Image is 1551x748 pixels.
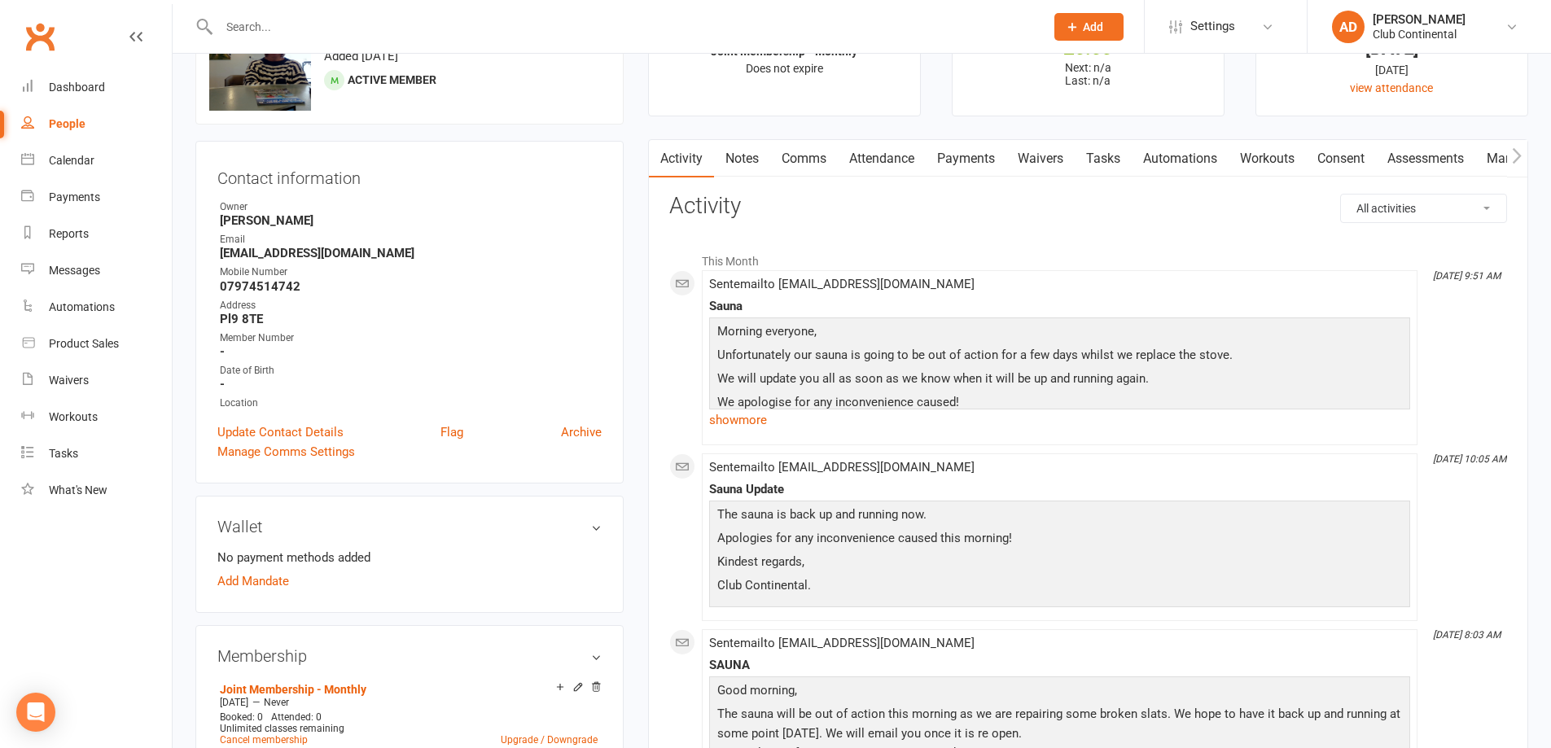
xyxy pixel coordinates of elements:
[49,374,89,387] div: Waivers
[49,227,89,240] div: Reports
[1083,20,1103,33] span: Add
[49,337,119,350] div: Product Sales
[217,518,602,536] h3: Wallet
[21,106,172,142] a: People
[838,140,926,177] a: Attendance
[21,252,172,289] a: Messages
[21,362,172,399] a: Waivers
[561,422,602,442] a: Archive
[21,142,172,179] a: Calendar
[348,73,436,86] span: Active member
[49,447,78,460] div: Tasks
[926,140,1006,177] a: Payments
[967,61,1209,87] p: Next: n/a Last: n/a
[1054,13,1124,41] button: Add
[713,322,1406,345] p: Morning everyone,
[21,326,172,362] a: Product Sales
[49,81,105,94] div: Dashboard
[1271,61,1513,79] div: [DATE]
[669,194,1507,219] h3: Activity
[21,399,172,435] a: Workouts
[713,575,1406,599] p: Club Continental.
[713,392,1406,416] p: We apologise for any inconvenience caused!
[217,571,289,591] a: Add Mandate
[49,300,115,313] div: Automations
[220,298,602,313] div: Address
[713,345,1406,369] p: Unfortunately our sauna is going to be out of action for a few days whilst we replace the stove.
[501,734,598,746] a: Upgrade / Downgrade
[746,62,823,75] span: Does not expire
[220,363,602,378] div: Date of Birth
[1373,27,1466,42] div: Club Continental
[669,244,1507,270] li: This Month
[220,213,602,228] strong: [PERSON_NAME]
[1350,81,1433,94] a: view attendance
[220,265,602,280] div: Mobile Number
[1433,629,1501,641] i: [DATE] 8:03 AM
[217,647,602,665] h3: Membership
[440,422,463,442] a: Flag
[709,636,975,650] span: Sent email to [EMAIL_ADDRESS][DOMAIN_NAME]
[1306,140,1376,177] a: Consent
[709,409,1410,431] a: show more
[220,377,602,391] strong: -
[21,216,172,252] a: Reports
[713,505,1406,528] p: The sauna is back up and running now.
[1190,8,1235,45] span: Settings
[220,199,602,215] div: Owner
[220,344,602,359] strong: -
[271,711,322,723] span: Attended: 0
[216,696,602,709] div: —
[770,140,838,177] a: Comms
[21,472,172,509] a: What's New
[713,552,1406,575] p: Kindest regards,
[16,693,55,732] div: Open Intercom Messenger
[220,232,602,247] div: Email
[709,300,1410,313] div: Sauna
[20,16,60,57] a: Clubworx
[214,15,1033,38] input: Search...
[709,460,975,475] span: Sent email to [EMAIL_ADDRESS][DOMAIN_NAME]
[264,697,289,708] span: Never
[49,190,100,203] div: Payments
[1433,270,1501,282] i: [DATE] 9:51 AM
[220,711,263,723] span: Booked: 0
[1132,140,1229,177] a: Automations
[220,330,602,346] div: Member Number
[21,69,172,106] a: Dashboard
[1271,40,1513,57] div: [DATE]
[709,658,1410,672] div: SAUNA
[1433,453,1506,465] i: [DATE] 10:05 AM
[49,483,107,496] div: What's New
[217,163,602,187] h3: Contact information
[220,697,248,708] span: [DATE]
[714,140,770,177] a: Notes
[217,422,344,442] a: Update Contact Details
[220,683,366,696] a: Joint Membership - Monthly
[49,264,100,277] div: Messages
[1075,140,1132,177] a: Tasks
[21,179,172,216] a: Payments
[713,680,1406,704] p: Good morning,
[1332,11,1365,43] div: AD
[49,410,98,423] div: Workouts
[1006,140,1075,177] a: Waivers
[324,49,398,63] time: Added [DATE]
[713,528,1406,552] p: Apologies for any inconvenience caused this morning!
[21,435,172,472] a: Tasks
[709,277,975,291] span: Sent email to [EMAIL_ADDRESS][DOMAIN_NAME]
[217,442,355,461] a: Manage Comms Settings
[21,289,172,326] a: Automations
[220,723,344,734] span: Unlimited classes remaining
[217,548,602,567] li: No payment methods added
[1373,12,1466,27] div: [PERSON_NAME]
[209,9,311,111] img: image1747660585.png
[713,369,1406,392] p: We will update you all as soon as we know when it will be up and running again.
[220,734,308,746] a: Cancel membership
[967,40,1209,57] div: £0.00
[220,279,602,294] strong: 07974514742
[49,154,94,167] div: Calendar
[220,246,602,260] strong: [EMAIL_ADDRESS][DOMAIN_NAME]
[649,140,714,177] a: Activity
[220,396,602,411] div: Location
